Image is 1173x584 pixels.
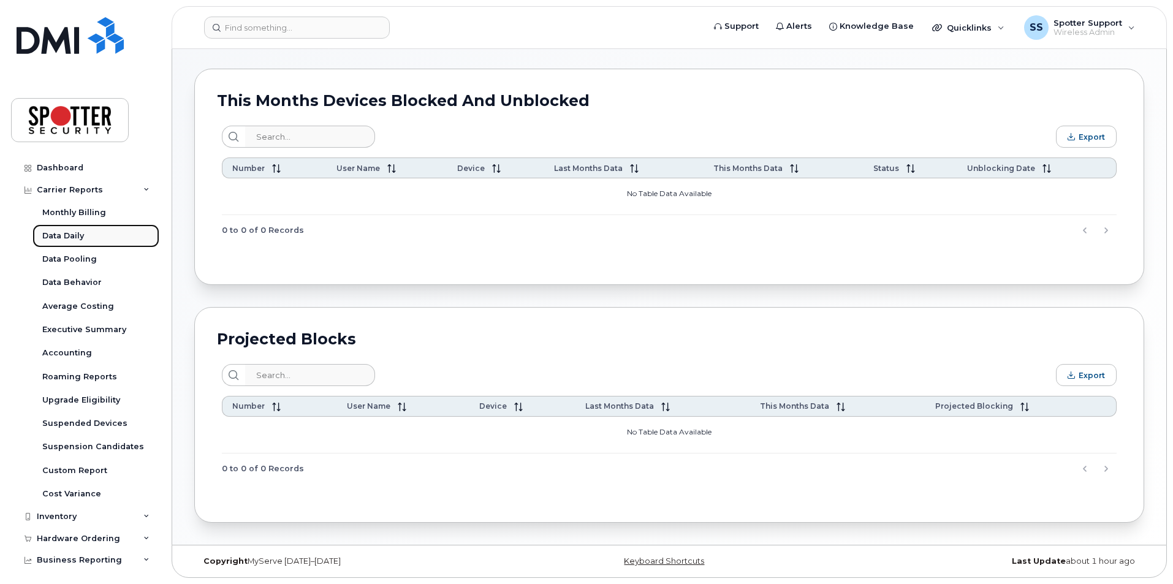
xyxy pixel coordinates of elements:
span: Knowledge Base [840,20,914,32]
span: Export [1079,132,1105,142]
span: Quicklinks [947,23,992,32]
span: User Name [336,164,380,173]
span: User Name [347,401,390,411]
span: Wireless Admin [1053,28,1122,37]
input: Find something... [204,17,390,39]
button: Export [1056,364,1117,386]
div: Quicklinks [924,15,1013,40]
div: MyServe [DATE]–[DATE] [194,556,511,566]
span: This Months Data [713,164,783,173]
span: SS [1030,20,1043,35]
span: Number [232,164,265,173]
span: Support [724,20,759,32]
a: Keyboard Shortcuts [624,556,704,566]
span: This Months Data [760,401,829,411]
div: about 1 hour ago [827,556,1144,566]
span: Device [457,164,485,173]
span: Export [1079,371,1105,380]
h2: This Months Devices Blocked and Unblocked [217,91,590,110]
span: Status [873,164,899,173]
strong: Copyright [203,556,248,566]
span: Last Months Data [585,401,654,411]
a: Alerts [767,14,821,39]
span: 0 to 0 of 0 Records [222,460,304,478]
span: Number [232,401,265,411]
span: Projected Blocking [935,401,1013,411]
button: Export [1056,126,1117,148]
input: Search... [245,364,375,386]
span: Alerts [786,20,812,32]
span: Device [479,401,507,411]
h2: Projected Blocks [217,330,356,348]
td: No Table Data Available [222,417,1117,453]
span: Spotter Support [1053,18,1122,28]
span: Unblocking Date [967,164,1035,173]
span: Last Months Data [554,164,623,173]
td: No Table Data Available [222,178,1117,215]
div: Spotter Support [1015,15,1144,40]
a: Knowledge Base [821,14,922,39]
strong: Last Update [1012,556,1066,566]
a: Support [705,14,767,39]
span: 0 to 0 of 0 Records [222,221,304,240]
input: Search... [245,126,375,148]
